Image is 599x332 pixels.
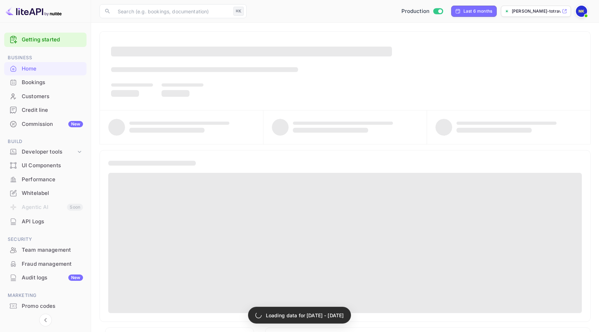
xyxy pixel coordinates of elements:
[4,146,87,158] div: Developer tools
[4,243,87,257] div: Team management
[22,189,83,197] div: Whitelabel
[22,246,83,254] div: Team management
[4,54,87,62] span: Business
[4,299,87,312] a: Promo codes
[4,187,87,199] a: Whitelabel
[4,257,87,270] a: Fraud management
[4,138,87,145] span: Build
[113,4,230,18] input: Search (e.g. bookings, documentation)
[266,312,344,319] p: Loading data for [DATE] - [DATE]
[4,117,87,131] div: CommissionNew
[68,121,83,127] div: New
[399,7,446,15] div: Switch to Sandbox mode
[4,159,87,172] a: UI Components
[512,8,560,14] p: [PERSON_NAME]-totrave...
[22,260,83,268] div: Fraud management
[22,65,83,73] div: Home
[22,148,76,156] div: Developer tools
[4,62,87,75] a: Home
[22,274,83,282] div: Audit logs
[4,236,87,243] span: Security
[22,162,83,170] div: UI Components
[4,187,87,200] div: Whitelabel
[576,6,587,17] img: Nikolas Kampas
[4,103,87,116] a: Credit line
[4,215,87,229] div: API Logs
[463,8,492,14] div: Last 6 months
[6,6,62,17] img: LiteAPI logo
[401,7,430,15] span: Production
[22,106,83,114] div: Credit line
[4,62,87,76] div: Home
[4,243,87,256] a: Team management
[22,79,83,87] div: Bookings
[4,271,87,285] div: Audit logsNew
[4,299,87,313] div: Promo codes
[39,314,52,326] button: Collapse navigation
[22,120,83,128] div: Commission
[4,215,87,228] a: API Logs
[4,271,87,284] a: Audit logsNew
[233,7,244,16] div: ⌘K
[4,103,87,117] div: Credit line
[4,173,87,186] a: Performance
[22,218,83,226] div: API Logs
[68,275,83,281] div: New
[4,33,87,47] div: Getting started
[22,302,83,310] div: Promo codes
[4,76,87,89] a: Bookings
[22,176,83,184] div: Performance
[4,292,87,299] span: Marketing
[22,36,83,44] a: Getting started
[4,90,87,103] a: Customers
[22,93,83,101] div: Customers
[4,257,87,271] div: Fraud management
[4,117,87,130] a: CommissionNew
